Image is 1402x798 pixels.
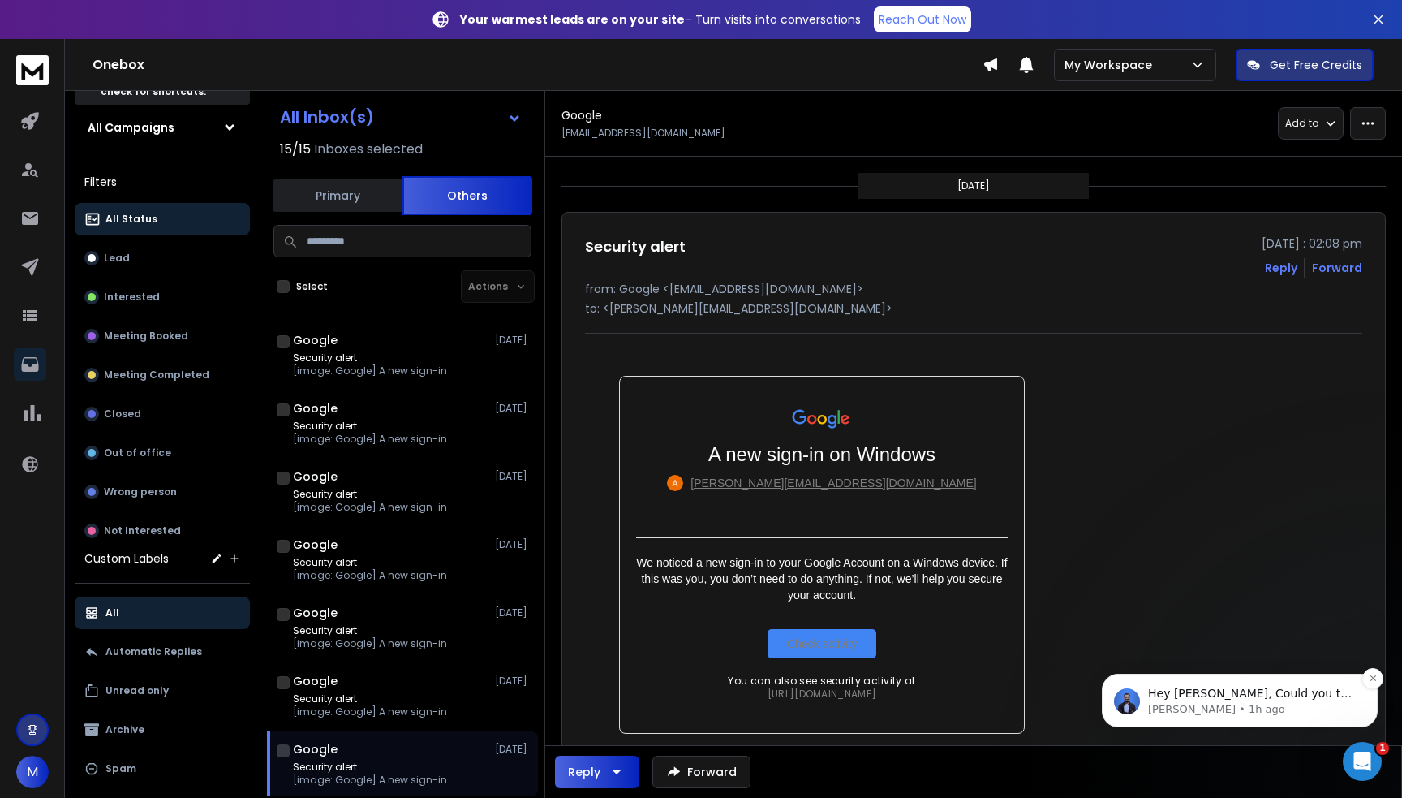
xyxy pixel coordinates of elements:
[105,762,136,775] p: Spam
[13,170,312,362] div: Raj says…
[88,119,174,136] h1: All Campaigns
[768,687,876,701] a: [URL][DOMAIN_NAME]
[561,107,602,123] h1: Google
[293,624,447,637] p: Security alert
[75,111,250,144] button: All Campaigns
[1376,742,1389,755] span: 1
[77,532,90,545] button: Upload attachment
[280,140,311,159] span: 15 / 15
[293,433,447,446] p: [image: Google] A new sign-in
[874,6,971,32] a: Reach Out Now
[792,409,852,429] img: Google
[278,525,304,551] button: Send a message…
[293,692,447,705] p: Security alert
[104,252,130,265] p: Lead
[46,9,72,35] img: Profile image for Box
[104,408,141,421] p: Closed
[636,442,1008,468] div: A new sign-in on Windows
[26,44,253,107] div: You’ll get replies here and in your email: ✉️
[652,756,750,788] button: Forward
[402,176,532,215] button: Others
[1236,49,1374,81] button: Get Free Credits
[26,76,155,106] b: [EMAIL_ADDRESS][DOMAIN_NAME]
[636,658,1008,701] div: You can also see security activity at
[25,532,38,545] button: Emoji picker
[495,402,531,415] p: [DATE]
[105,213,157,226] p: All Status
[293,420,447,433] p: Security alert
[104,291,160,304] p: Interested
[26,204,253,283] div: When someone replies indicating they’re not interested, the system will automatically tag them as...
[79,15,102,28] h1: Box
[495,470,531,483] p: [DATE]
[768,629,876,658] a: Check activity
[280,109,374,125] h1: All Inbox(s)
[26,180,253,196] div: Hi [PERSON_NAME],
[26,115,253,147] div: The team will be back 🕒
[14,498,311,525] textarea: Message…
[460,11,685,28] strong: Your warmest leads are on your site
[75,597,250,629] button: All
[619,744,1025,758] div: You received this email to let you know about important changes to your Google Account and services.
[690,477,976,490] a: [PERSON_NAME][EMAIL_ADDRESS][DOMAIN_NAME]
[495,606,531,619] p: [DATE]
[495,675,531,688] p: [DATE]
[13,170,266,349] div: Hi [PERSON_NAME],When someone replies indicating they’re not interested, the system will automati...
[13,34,312,170] div: Box says…
[105,723,144,736] p: Archive
[293,364,447,377] p: [image: Google] A new sign-in
[293,332,338,348] h1: Google
[879,11,966,28] p: Reach Out Now
[293,501,447,514] p: [image: Google] A new sign-in
[293,637,447,650] p: [image: Google] A new sign-in
[1077,640,1402,754] iframe: Intercom notifications message
[561,127,725,140] p: [EMAIL_ADDRESS][DOMAIN_NAME]
[585,235,686,258] h1: Security alert
[84,550,169,567] h3: Custom Labels
[104,330,188,343] p: Meeting Booked
[75,281,250,313] button: Interested
[40,132,121,145] b: Later [DATE]
[75,515,250,547] button: Not Interested
[75,359,250,391] button: Meeting Completed
[13,426,312,545] div: Rohan says…
[293,705,447,718] p: [image: Google] A new sign-in
[75,437,250,469] button: Out of office
[104,446,171,459] p: Out of office
[75,398,250,430] button: Closed
[26,436,253,499] div: Hey [PERSON_NAME], Could you tell me the campaign and lead where this happened please?
[104,524,181,537] p: Not Interested
[75,753,250,785] button: Spam
[293,468,338,485] h1: Google
[16,756,49,788] button: M
[1265,260,1297,276] button: Reply
[16,55,49,85] img: logo
[314,140,423,159] h3: Inboxes selected
[293,673,338,689] h1: Google
[267,101,535,133] button: All Inbox(s)
[296,280,328,293] label: Select
[75,675,250,707] button: Unread only
[1262,235,1362,252] p: [DATE] : 02:08 pm
[1312,260,1362,276] div: Forward
[568,764,600,780] div: Reply
[75,170,250,193] h3: Filters
[636,538,1008,658] div: We noticed a new sign-in to your Google Account on a Windows device. If this was you, you don’t n...
[283,6,314,37] button: Home
[293,569,447,582] p: [image: Google] A new sign-in
[460,11,861,28] p: – Turn visits into conversations
[555,756,639,788] button: Reply
[13,362,312,426] div: Mark says…
[293,774,447,787] p: [image: Google] A new sign-in
[293,400,338,416] h1: Google
[75,203,250,235] button: All Status
[293,352,447,364] p: Security alert
[75,636,250,668] button: Automatic Replies
[105,684,169,697] p: Unread only
[104,485,177,498] p: Wrong person
[92,55,983,75] h1: Onebox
